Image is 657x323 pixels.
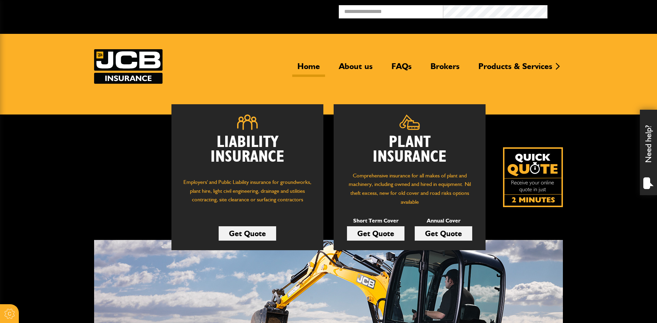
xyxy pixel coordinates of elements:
a: Get your insurance quote isn just 2-minutes [503,147,563,207]
h2: Liability Insurance [182,135,313,171]
img: Quick Quote [503,147,563,207]
a: Get Quote [415,226,472,241]
div: Need help? [640,110,657,195]
a: JCB Insurance Services [94,49,163,84]
p: Annual Cover [415,216,472,225]
a: About us [334,61,378,77]
a: Products & Services [473,61,557,77]
a: FAQs [386,61,417,77]
p: Short Term Cover [347,216,404,225]
h2: Plant Insurance [344,135,475,164]
a: Get Quote [219,226,276,241]
p: Employers' and Public Liability insurance for groundworks, plant hire, light civil engineering, d... [182,178,313,211]
a: Get Quote [347,226,404,241]
p: Comprehensive insurance for all makes of plant and machinery, including owned and hired in equipm... [344,171,475,206]
a: Brokers [425,61,465,77]
button: Broker Login [547,5,652,16]
img: JCB Insurance Services logo [94,49,163,84]
a: Home [292,61,325,77]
